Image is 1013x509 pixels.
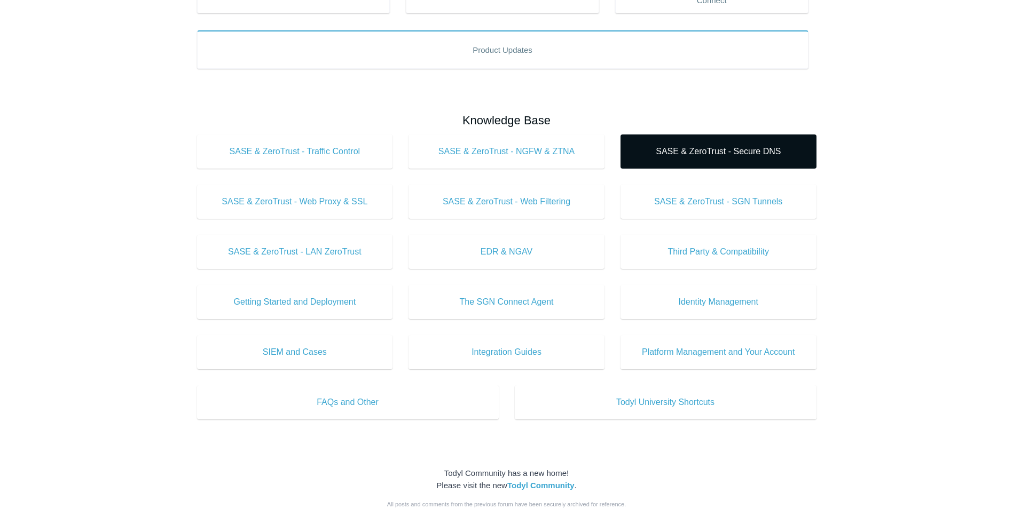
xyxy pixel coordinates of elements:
[213,296,377,308] span: Getting Started and Deployment
[621,285,816,319] a: Identity Management
[425,195,588,208] span: SASE & ZeroTrust - Web Filtering
[621,335,816,369] a: Platform Management and Your Account
[197,30,808,69] a: Product Updates
[425,296,588,308] span: The SGN Connect Agent
[197,112,816,129] h2: Knowledge Base
[409,285,604,319] a: The SGN Connect Agent
[621,185,816,219] a: SASE & ZeroTrust - SGN Tunnels
[621,235,816,269] a: Third Party & Compatibility
[409,185,604,219] a: SASE & ZeroTrust - Web Filtering
[213,245,377,258] span: SASE & ZeroTrust - LAN ZeroTrust
[409,235,604,269] a: EDR & NGAV
[637,195,800,208] span: SASE & ZeroTrust - SGN Tunnels
[197,335,393,369] a: SIEM and Cases
[409,335,604,369] a: Integration Guides
[507,481,575,490] a: Todyl Community
[197,285,393,319] a: Getting Started and Deployment
[409,134,604,169] a: SASE & ZeroTrust - NGFW & ZTNA
[637,346,800,359] span: Platform Management and Your Account
[213,195,377,208] span: SASE & ZeroTrust - Web Proxy & SSL
[197,185,393,219] a: SASE & ZeroTrust - Web Proxy & SSL
[197,134,393,169] a: SASE & ZeroTrust - Traffic Control
[531,396,800,409] span: Todyl University Shortcuts
[515,385,816,419] a: Todyl University Shortcuts
[197,467,816,491] div: Todyl Community has a new home! Please visit the new .
[213,145,377,158] span: SASE & ZeroTrust - Traffic Control
[637,245,800,258] span: Third Party & Compatibility
[637,145,800,158] span: SASE & ZeroTrust - Secure DNS
[425,145,588,158] span: SASE & ZeroTrust - NGFW & ZTNA
[197,500,816,509] div: All posts and comments from the previous forum have been securely archived for reference.
[213,396,483,409] span: FAQs and Other
[197,385,499,419] a: FAQs and Other
[621,134,816,169] a: SASE & ZeroTrust - Secure DNS
[197,235,393,269] a: SASE & ZeroTrust - LAN ZeroTrust
[425,346,588,359] span: Integration Guides
[213,346,377,359] span: SIEM and Cases
[425,245,588,258] span: EDR & NGAV
[637,296,800,308] span: Identity Management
